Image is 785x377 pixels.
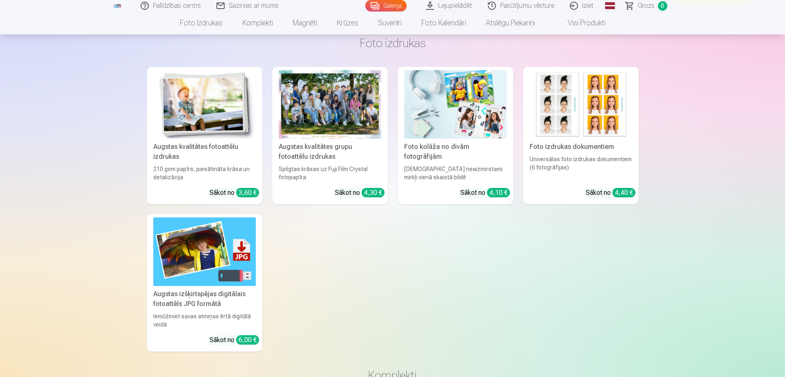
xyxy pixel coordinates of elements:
[147,214,262,352] a: Augstas izšķirtspējas digitālais fotoattēls JPG formātāAugstas izšķirtspējas digitālais fotoattēl...
[368,11,412,34] a: Suvenīri
[658,1,667,11] span: 0
[147,67,262,204] a: Augstas kvalitātes fotoattēlu izdrukasAugstas kvalitātes fotoattēlu izdrukas210 gsm papīrs, piesā...
[275,165,385,181] div: Spilgtas krāsas uz Fuji Film Crystal fotopapīra
[236,188,259,197] div: 3,60 €
[638,1,655,11] span: Grozs
[476,11,545,34] a: Atslēgu piekariņi
[150,165,259,181] div: 210 gsm papīrs, piesātināta krāsa un detalizācija
[335,188,385,198] div: Sākot no
[113,3,122,8] img: /fa1
[530,70,632,139] img: Foto izdrukas dokumentiem
[545,11,615,34] a: Visi produkti
[153,217,256,286] img: Augstas izšķirtspējas digitālais fotoattēls JPG formātā
[153,70,256,139] img: Augstas kvalitātes fotoattēlu izdrukas
[586,188,635,198] div: Sākot no
[404,70,507,139] img: Foto kolāža no divām fotogrāfijām
[526,142,635,152] div: Foto izdrukas dokumentiem
[612,188,635,197] div: 4,40 €
[275,142,385,162] div: Augstas kvalitātes grupu fotoattēlu izdrukas
[236,335,259,345] div: 6,00 €
[362,188,385,197] div: 4,30 €
[150,142,259,162] div: Augstas kvalitātes fotoattēlu izdrukas
[412,11,476,34] a: Foto kalendāri
[401,165,510,181] div: [DEMOGRAPHIC_DATA] neaizmirstami mirkļi vienā skaistā bildē
[523,67,639,204] a: Foto izdrukas dokumentiemFoto izdrukas dokumentiemUniversālas foto izdrukas dokumentiem (6 fotogr...
[170,11,232,34] a: Foto izdrukas
[401,142,510,162] div: Foto kolāža no divām fotogrāfijām
[209,188,259,198] div: Sākot no
[150,289,259,309] div: Augstas izšķirtspējas digitālais fotoattēls JPG formātā
[327,11,368,34] a: Krūzes
[209,335,259,345] div: Sākot no
[283,11,327,34] a: Magnēti
[487,188,510,197] div: 4,10 €
[398,67,513,204] a: Foto kolāža no divām fotogrāfijāmFoto kolāža no divām fotogrāfijām[DEMOGRAPHIC_DATA] neaizmirstam...
[153,36,632,50] h3: Foto izdrukas
[150,312,259,329] div: Iemūžiniet savas atmiņas ērtā digitālā veidā
[526,155,635,181] div: Universālas foto izdrukas dokumentiem (6 fotogrāfijas)
[272,67,388,204] a: Augstas kvalitātes grupu fotoattēlu izdrukasSpilgtas krāsas uz Fuji Film Crystal fotopapīraSākot ...
[460,188,510,198] div: Sākot no
[232,11,283,34] a: Komplekti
